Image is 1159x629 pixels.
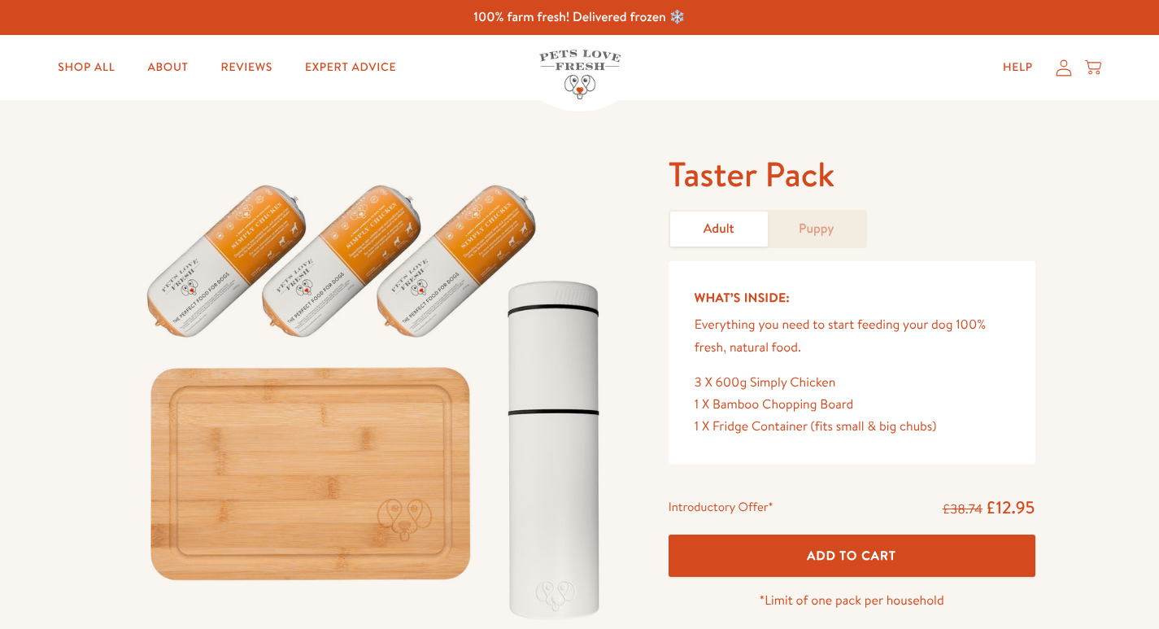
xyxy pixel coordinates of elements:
span: 1 X Bamboo Chopping Board [695,395,854,413]
h5: What’s Inside: [695,287,1009,308]
a: Reviews [208,51,285,84]
div: 3 X 600g Simply Chicken [695,372,1009,394]
img: Pets Love Fresh [539,50,621,99]
div: Introductory Offer* [669,496,773,521]
h1: Taster Pack [669,152,1035,197]
span: £12.95 [986,496,1035,519]
a: Help [990,51,1046,84]
a: About [134,51,201,84]
button: Add To Cart [669,535,1035,578]
p: Everything you need to start feeding your dog 100% fresh, natural food. [695,314,1009,358]
p: *Limit of one pack per household [669,590,1035,612]
span: Add To Cart [807,547,896,564]
a: Shop All [45,51,128,84]
s: £38.74 [943,500,983,518]
div: 1 X Fridge Container (fits small & big chubs) [695,416,1009,438]
a: Puppy [768,212,865,247]
a: Adult [670,212,768,247]
a: Expert Advice [292,51,409,84]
